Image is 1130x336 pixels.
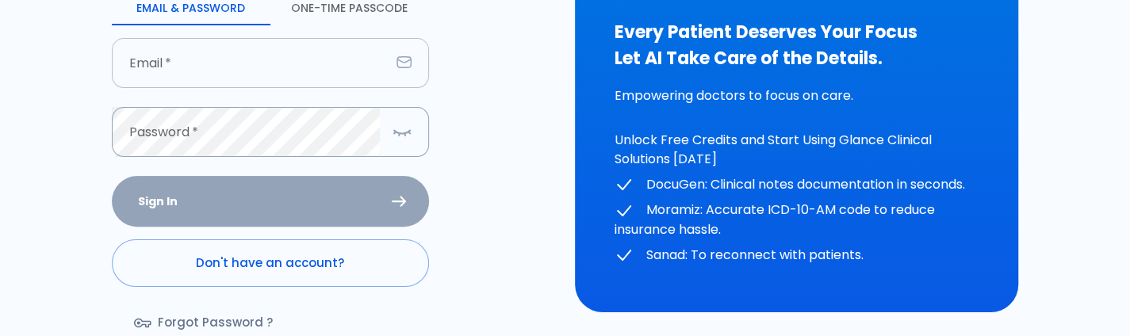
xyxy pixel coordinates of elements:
a: Don't have an account? [112,239,429,287]
p: DocuGen: Clinical notes documentation in seconds. [615,175,979,195]
p: Moramiz: Accurate ICD-10-AM code to reduce insurance hassle. [615,200,979,239]
p: Sanad: To reconnect with patients. [615,246,979,265]
p: Unlock Free Credits and Start Using Glance Clinical Solutions [DATE] [615,131,979,169]
input: dr.ahmed@clinic.com [112,38,390,88]
h3: Every Patient Deserves Your Focus Let AI Take Care of the Details. [615,19,979,71]
p: Empowering doctors to focus on care. [615,86,979,105]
